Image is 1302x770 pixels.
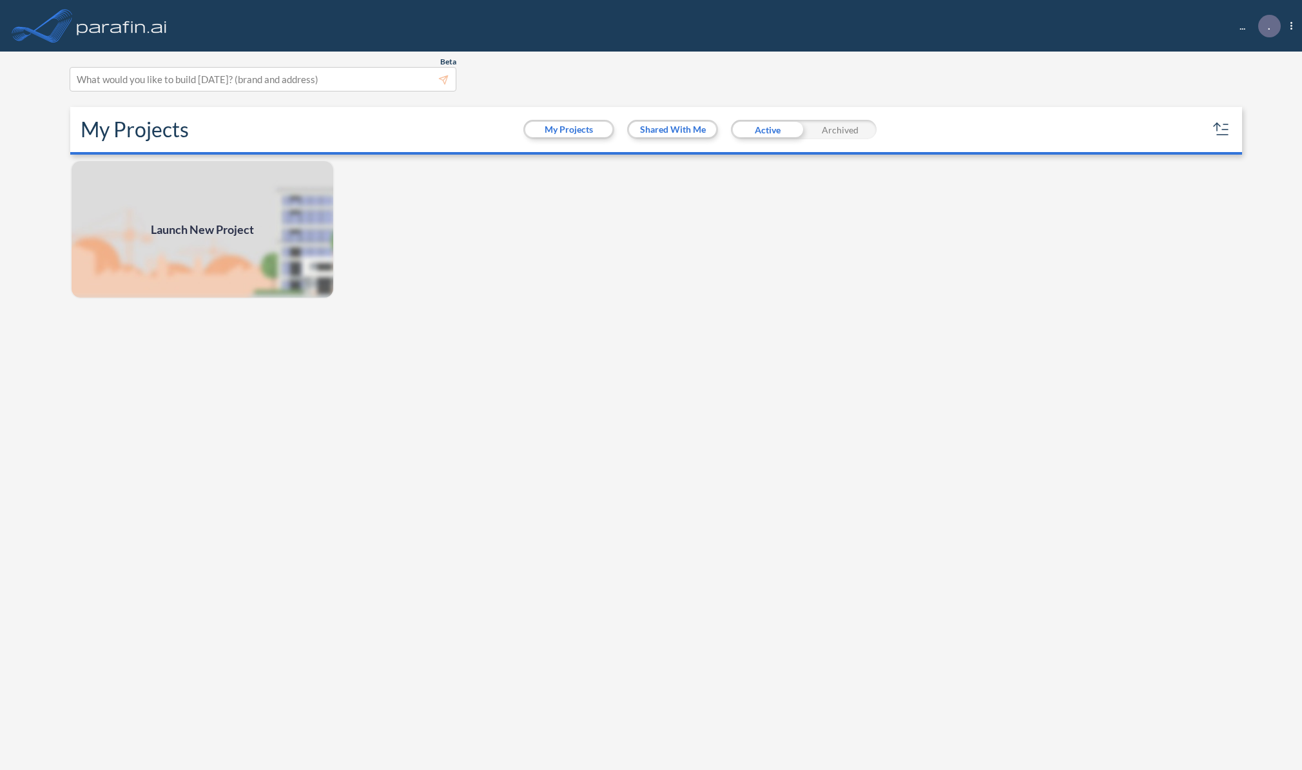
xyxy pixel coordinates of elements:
img: add [70,160,335,299]
button: My Projects [525,122,612,137]
button: sort [1211,119,1232,140]
span: Beta [440,57,456,67]
img: logo [74,13,170,39]
span: Launch New Project [151,221,254,238]
div: Active [731,120,804,139]
div: ... [1220,15,1292,37]
button: Shared With Me [629,122,716,137]
div: Archived [804,120,877,139]
p: . [1268,20,1270,32]
h2: My Projects [81,117,189,142]
a: Launch New Project [70,160,335,299]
